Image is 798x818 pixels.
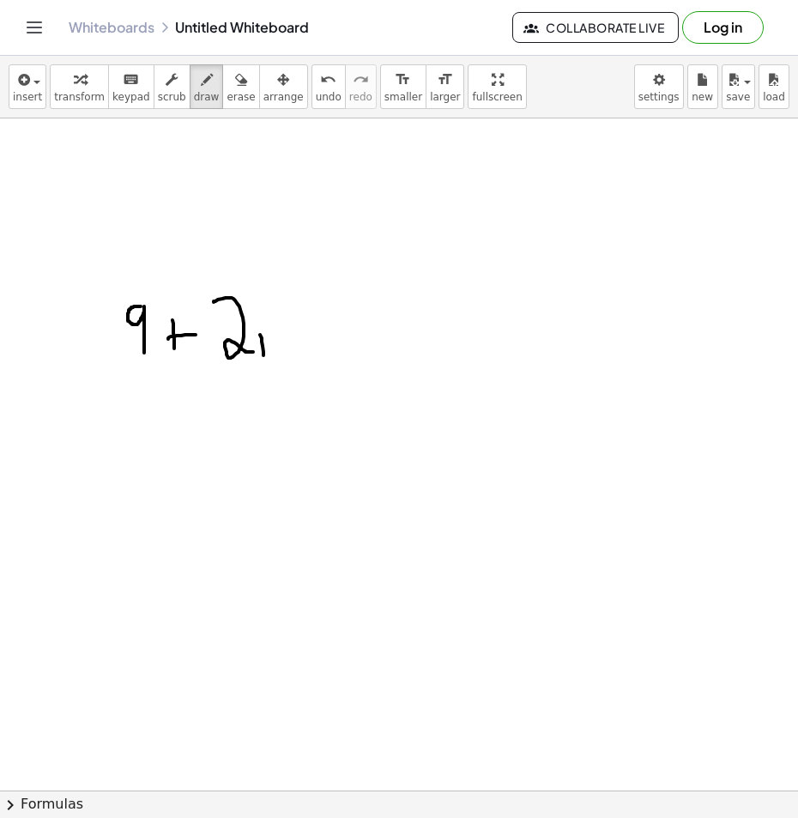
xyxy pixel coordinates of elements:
button: fullscreen [468,64,526,109]
button: save [722,64,755,109]
button: Collaborate Live [512,12,679,43]
span: draw [194,91,220,103]
span: undo [316,91,342,103]
button: erase [222,64,259,109]
button: keyboardkeypad [108,64,154,109]
span: scrub [158,91,186,103]
span: save [726,91,750,103]
i: undo [320,70,336,90]
i: keyboard [123,70,139,90]
span: fullscreen [472,91,522,103]
button: load [759,64,789,109]
a: Whiteboards [69,19,154,36]
button: new [687,64,718,109]
button: scrub [154,64,190,109]
i: redo [353,70,369,90]
span: transform [54,91,105,103]
span: new [692,91,713,103]
button: format_sizesmaller [380,64,426,109]
span: keypad [112,91,150,103]
i: format_size [395,70,411,90]
span: Collaborate Live [527,20,664,35]
span: insert [13,91,42,103]
button: draw [190,64,224,109]
span: settings [638,91,680,103]
span: larger [430,91,460,103]
button: redoredo [345,64,377,109]
button: settings [634,64,684,109]
span: redo [349,91,372,103]
span: erase [227,91,255,103]
span: smaller [384,91,422,103]
i: format_size [437,70,453,90]
button: insert [9,64,46,109]
button: format_sizelarger [426,64,464,109]
button: transform [50,64,109,109]
span: load [763,91,785,103]
button: arrange [259,64,308,109]
button: undoundo [311,64,346,109]
button: Log in [682,11,764,44]
button: Toggle navigation [21,14,48,41]
span: arrange [263,91,304,103]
